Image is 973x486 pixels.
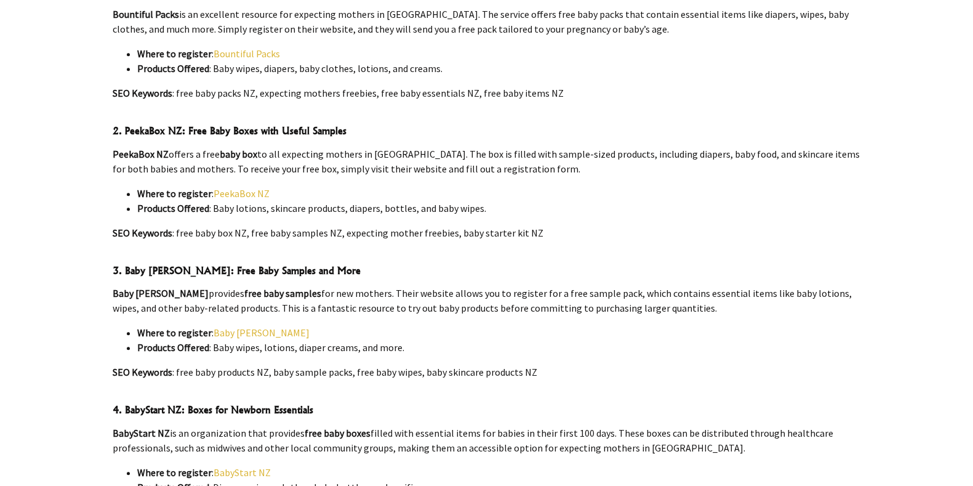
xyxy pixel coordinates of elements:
[113,87,172,99] strong: SEO Keywords
[113,366,172,378] strong: SEO Keywords
[113,225,861,240] p: : free baby box NZ, free baby samples NZ, expecting mother freebies, baby starter kit NZ
[137,62,209,75] strong: Products Offered
[137,187,212,200] strong: Where to register
[137,465,861,480] li: :
[220,148,257,160] strong: baby box
[214,326,310,339] a: Baby [PERSON_NAME]
[137,466,212,479] strong: Where to register
[137,341,209,354] strong: Products Offered
[137,201,861,216] li: : Baby lotions, skincare products, diapers, bottles, and baby wipes.
[137,186,861,201] li: :
[113,147,861,176] p: offers a free to all expecting mothers in [GEOGRAPHIC_DATA]. The box is filled with sample-sized ...
[113,426,861,455] p: is an organization that provides filled with essential items for babies in their first 100 days. ...
[113,7,861,36] p: is an excellent resource for expecting mothers in [GEOGRAPHIC_DATA]. The service offers free baby...
[137,325,861,340] li: :
[244,287,321,299] strong: free baby samples
[214,47,280,60] a: Bountiful Packs
[113,264,361,277] strong: 3. Baby [PERSON_NAME]: Free Baby Samples and More
[113,227,172,239] strong: SEO Keywords
[137,340,861,355] li: : Baby wipes, lotions, diaper creams, and more.
[113,8,179,20] strong: Bountiful Packs
[305,427,370,439] strong: free baby boxes
[137,46,861,61] li: :
[113,86,861,100] p: : free baby packs NZ, expecting mothers freebies, free baby essentials NZ, free baby items NZ
[137,202,209,214] strong: Products Offered
[113,286,861,315] p: provides for new mothers. Their website allows you to register for a free sample pack, which cont...
[214,187,270,200] a: PeekaBox NZ
[113,365,861,379] p: : free baby products NZ, baby sample packs, free baby wipes, baby skincare products NZ
[113,403,313,416] strong: 4. BabyStart NZ: Boxes for Newborn Essentials
[113,287,209,299] strong: Baby [PERSON_NAME]
[137,326,212,339] strong: Where to register
[137,47,212,60] strong: Where to register
[214,466,271,479] a: BabyStart NZ
[113,124,346,137] strong: 2. PeekaBox NZ: Free Baby Boxes with Useful Samples
[113,148,169,160] strong: PeekaBox NZ
[113,427,170,439] strong: BabyStart NZ
[137,61,861,76] li: : Baby wipes, diapers, baby clothes, lotions, and creams.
